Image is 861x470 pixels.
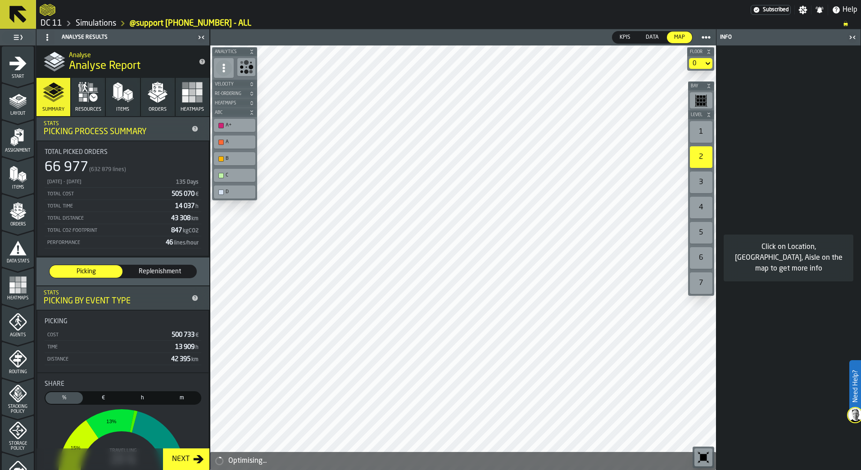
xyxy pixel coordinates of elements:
span: Velocity [213,82,247,87]
div: button-toolbar-undefined [688,170,714,195]
span: h [195,204,199,209]
div: Total Time [46,203,172,209]
div: StatList-item-Distance [45,353,201,365]
div: B [226,156,253,162]
span: Replenishment [127,267,193,276]
label: button-switch-multi-Map [666,31,693,44]
span: h [195,345,199,350]
li: menu Data Stats [2,231,34,267]
div: Click on Location, [GEOGRAPHIC_DATA], Aisle on the map to get more info [731,242,846,274]
div: thumb [45,392,83,404]
span: Level [689,113,704,117]
div: B [216,154,254,163]
span: Analytics [213,50,247,54]
li: menu Orders [2,194,34,230]
span: ABC [213,110,247,115]
header: Info [716,29,861,45]
button: button- [212,108,257,117]
div: Picking by event type [44,296,188,306]
span: € [86,394,120,402]
span: m [165,394,199,402]
span: € [195,333,199,338]
div: 2 [690,146,712,168]
span: Layout [2,111,34,116]
div: StatList-item-Total Cost [45,188,201,200]
h2: Sub Title [69,50,191,59]
div: Next [168,454,193,465]
label: button-toggle-Notifications [811,5,828,14]
label: button-switch-multi-Time [123,391,162,405]
li: menu Agents [2,305,34,341]
svg: Reset zoom and position [696,450,711,465]
span: Heatmaps [213,101,247,106]
label: button-switch-multi-Data [638,31,666,44]
svg: Show Congestion [239,60,254,74]
button: button- [212,80,257,89]
span: Agents [2,333,34,338]
span: Items [116,107,129,113]
div: button-toolbar-undefined [688,220,714,245]
div: Title [45,318,201,325]
a: link-to-/wh/i/2e91095d-d0fa-471d-87cf-b9f7f81665fc/simulations/fb785200-3842-445f-856f-1e1609d2cdd8 [130,18,251,28]
label: button-toggle-Help [828,5,861,15]
div: StatList-item-Performance [45,236,201,249]
a: link-to-/wh/i/2e91095d-d0fa-471d-87cf-b9f7f81665fc/settings/billing [751,5,791,15]
span: km [191,357,199,362]
span: 135 Days [176,180,199,185]
div: Total CO2 Footprint [46,228,168,234]
div: thumb [163,392,200,404]
span: Summary [42,107,64,113]
div: button-toolbar-undefined [212,150,257,167]
label: button-switch-multi-Share [45,391,84,405]
span: Help [843,5,857,15]
div: Time [46,344,172,350]
div: StatList-item-2025-03-19 - 2025-10-03 [45,176,201,188]
div: 6 [690,247,712,269]
span: KPIs [616,33,634,41]
div: DropdownMenuValue-default-floor [693,60,700,67]
div: StatList-item-Cost [45,329,201,341]
span: Picking [53,267,119,276]
label: Need Help? [850,361,860,411]
div: Total Cost [46,191,168,197]
span: Orders [149,107,167,113]
label: button-switch-multi-Replenishment [123,265,197,278]
div: Distance [46,357,168,362]
span: Picking [45,318,68,325]
div: 1 [690,121,712,143]
div: Cost [46,332,168,338]
div: Stats [44,290,188,296]
div: A [216,137,254,147]
span: Floor [688,50,704,54]
span: Heatmaps [2,296,34,301]
span: Resources [75,107,101,113]
span: Start [2,74,34,79]
span: 500 733 [172,332,199,338]
label: button-toggle-Toggle Full Menu [2,31,34,44]
div: Analyse Results [38,30,195,45]
span: Map [671,33,689,41]
span: Subscribed [763,7,788,13]
div: alert-Optimising... [210,452,716,470]
button: button- [687,47,714,56]
div: 5 [690,222,712,244]
div: Picking Process Summary [44,127,188,137]
li: menu Items [2,157,34,193]
span: Share [45,380,64,388]
div: C [226,172,253,178]
div: 7 [690,272,712,294]
button: button- [688,81,714,90]
div: StatList-item-Total Time [45,200,201,212]
label: button-toggle-Settings [795,5,811,14]
div: thumb [124,392,161,404]
span: 14 037 [175,203,199,209]
span: Stacking Policy [2,404,34,414]
li: menu Stacking Policy [2,379,34,415]
span: Data Stats [2,259,34,264]
div: button-toolbar-undefined [688,195,714,220]
div: button-toolbar-undefined [688,245,714,271]
div: button-toolbar-undefined [212,134,257,150]
div: thumb [667,32,692,43]
div: Info [718,34,846,41]
span: h [126,394,159,402]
